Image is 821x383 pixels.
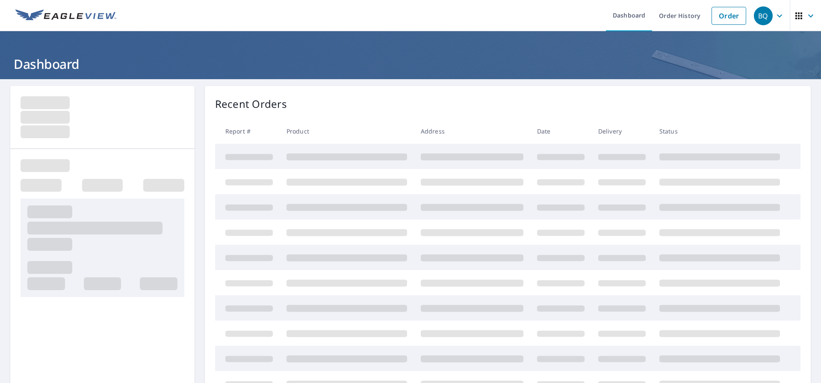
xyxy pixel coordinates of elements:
[280,119,414,144] th: Product
[653,119,787,144] th: Status
[754,6,773,25] div: BQ
[215,119,280,144] th: Report #
[215,96,287,112] p: Recent Orders
[15,9,116,22] img: EV Logo
[414,119,530,144] th: Address
[591,119,653,144] th: Delivery
[530,119,591,144] th: Date
[712,7,746,25] a: Order
[10,55,811,73] h1: Dashboard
